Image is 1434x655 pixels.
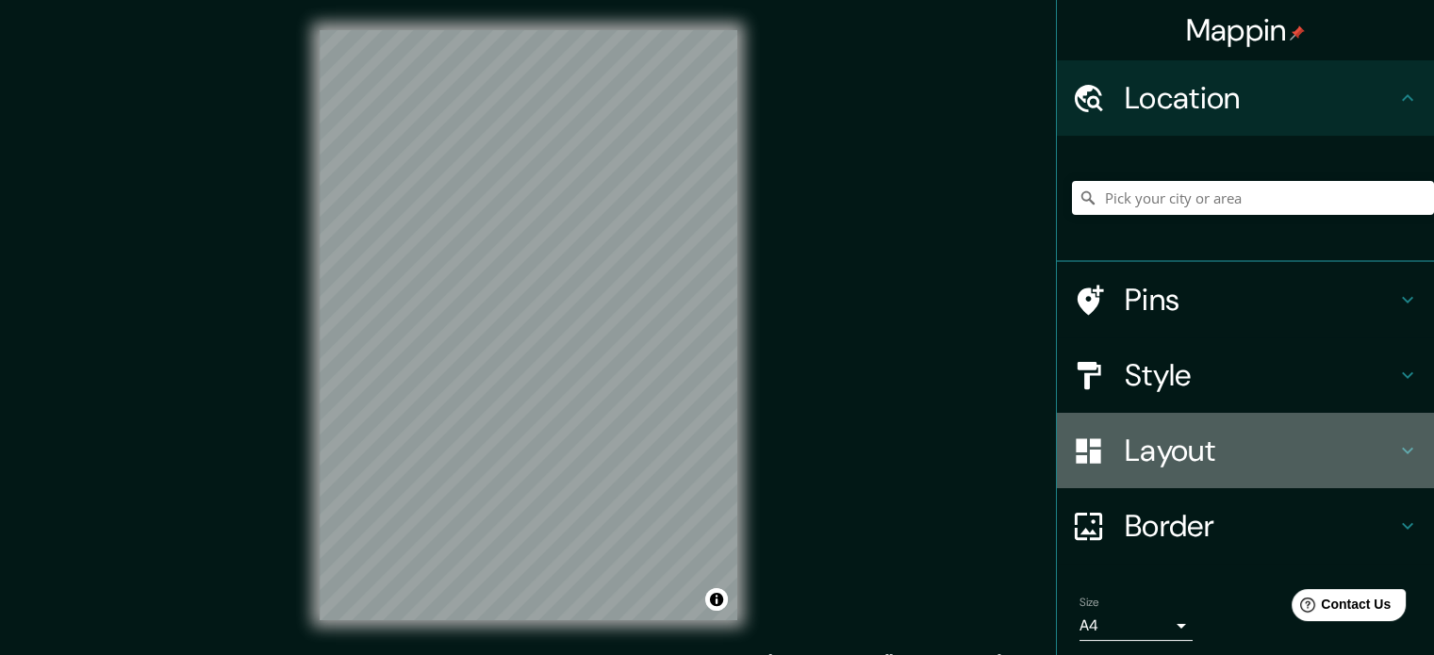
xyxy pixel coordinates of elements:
img: pin-icon.png [1290,25,1305,41]
div: Layout [1057,413,1434,488]
h4: Style [1125,356,1396,394]
h4: Layout [1125,432,1396,469]
h4: Pins [1125,281,1396,319]
h4: Location [1125,79,1396,117]
div: Border [1057,488,1434,564]
h4: Mappin [1186,11,1306,49]
input: Pick your city or area [1072,181,1434,215]
label: Size [1080,595,1099,611]
div: Style [1057,337,1434,413]
canvas: Map [320,30,737,620]
iframe: Help widget launcher [1266,581,1413,634]
div: Pins [1057,262,1434,337]
div: A4 [1080,611,1193,641]
button: Toggle attribution [705,588,728,611]
h4: Border [1125,507,1396,545]
div: Location [1057,60,1434,136]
